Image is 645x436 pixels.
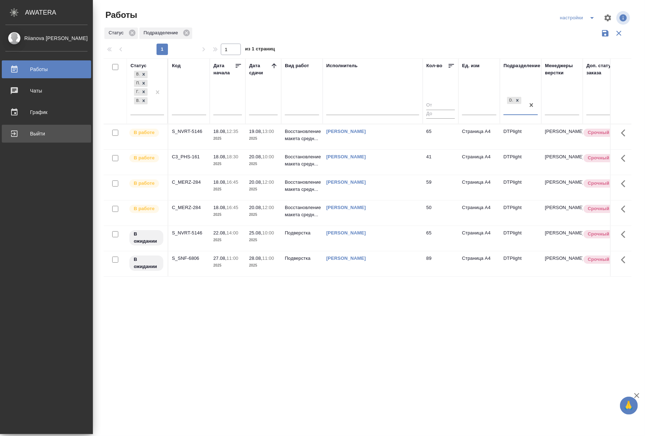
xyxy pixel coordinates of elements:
[588,180,609,187] p: Срочный
[462,62,480,69] div: Ед. изм
[423,124,458,149] td: 65
[134,180,154,187] p: В работе
[213,179,227,185] p: 18.08,
[5,85,88,96] div: Чаты
[104,28,138,39] div: Статус
[134,256,159,270] p: В ожидании
[249,256,262,261] p: 28.08,
[326,205,366,210] a: [PERSON_NAME]
[129,229,164,246] div: Исполнитель назначен, приступать к работе пока рано
[285,128,319,142] p: Восстановление макета средн...
[249,211,278,218] p: 2025
[262,205,274,210] p: 12:00
[245,45,275,55] span: из 1 страниц
[129,179,164,188] div: Исполнитель выполняет работу
[545,204,579,211] p: [PERSON_NAME]
[423,150,458,175] td: 41
[130,62,147,69] div: Статус
[134,88,140,96] div: Готов к работе
[227,256,238,261] p: 11:00
[133,79,148,88] div: В ожидании, Подбор, Готов к работе, В работе
[5,128,88,139] div: Выйти
[262,154,274,159] p: 10:00
[249,160,278,168] p: 2025
[213,211,242,218] p: 2025
[458,251,500,276] td: Страница А4
[249,186,278,193] p: 2025
[617,226,634,243] button: Здесь прячутся важные кнопки
[134,97,140,105] div: В работе
[326,256,366,261] a: [PERSON_NAME]
[262,129,274,134] p: 13:00
[213,262,242,269] p: 2025
[426,110,455,119] input: До
[285,255,319,262] p: Подверстка
[213,230,227,236] p: 22.08,
[588,205,609,212] p: Срочный
[134,205,154,212] p: В работе
[109,29,126,36] p: Статус
[249,62,271,76] div: Дата сдачи
[500,124,541,149] td: DTPlight
[133,96,148,105] div: В ожидании, Подбор, Готов к работе, В работе
[423,226,458,251] td: 65
[249,205,262,210] p: 20.08,
[2,125,91,143] a: Выйти
[617,251,634,268] button: Здесь прячутся важные кнопки
[129,204,164,214] div: Исполнитель выполняет работу
[139,28,192,39] div: Подразделение
[172,62,180,69] div: Код
[172,153,206,160] div: C3_PHS-161
[249,179,262,185] p: 20.08,
[500,150,541,175] td: DTPlight
[249,135,278,142] p: 2025
[588,256,609,263] p: Срочный
[104,9,137,21] span: Работы
[227,205,238,210] p: 16:45
[458,124,500,149] td: Страница А4
[134,154,154,162] p: В работе
[134,80,140,87] div: Подбор
[423,200,458,226] td: 50
[227,179,238,185] p: 16:45
[588,154,609,162] p: Срочный
[285,229,319,237] p: Подверстка
[545,153,579,160] p: [PERSON_NAME]
[617,200,634,218] button: Здесь прячутся важные кнопки
[612,26,626,40] button: Сбросить фильтры
[262,256,274,261] p: 11:00
[213,154,227,159] p: 18.08,
[213,160,242,168] p: 2025
[326,230,366,236] a: [PERSON_NAME]
[326,154,366,159] a: [PERSON_NAME]
[129,128,164,138] div: Исполнитель выполняет работу
[616,11,631,25] span: Посмотреть информацию
[285,204,319,218] p: Восстановление макета средн...
[213,135,242,142] p: 2025
[172,128,206,135] div: S_NVRT-5146
[623,398,635,413] span: 🙏
[326,129,366,134] a: [PERSON_NAME]
[285,179,319,193] p: Восстановление макета средн...
[213,62,235,76] div: Дата начала
[500,175,541,200] td: DTPlight
[133,70,148,79] div: В ожидании, Подбор, Готов к работе, В работе
[503,62,540,69] div: Подразделение
[144,29,180,36] p: Подразделение
[133,88,148,96] div: В ожидании, Подбор, Готов к работе, В работе
[262,230,274,236] p: 10:00
[545,128,579,135] p: [PERSON_NAME]
[500,251,541,276] td: DTPlight
[326,179,366,185] a: [PERSON_NAME]
[599,9,616,26] span: Настроить таблицу
[558,12,599,24] div: split button
[545,229,579,237] p: [PERSON_NAME]
[5,64,88,75] div: Работы
[227,129,238,134] p: 12:35
[285,153,319,168] p: Восстановление макета средн...
[213,256,227,261] p: 27.08,
[620,397,638,415] button: 🙏
[586,62,624,76] div: Доп. статус заказа
[213,237,242,244] p: 2025
[599,26,612,40] button: Сохранить фильтры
